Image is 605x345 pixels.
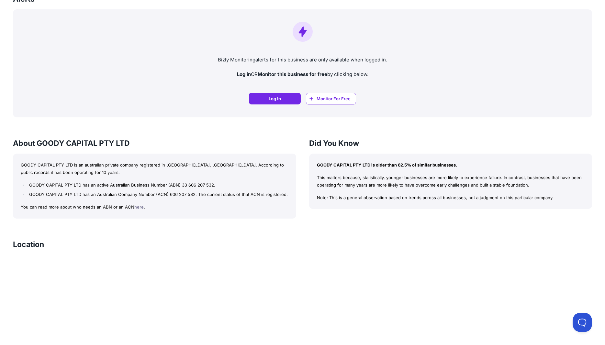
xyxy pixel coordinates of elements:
[21,161,288,176] p: GOODY CAPITAL PTY LTD is an australian private company registered in [GEOGRAPHIC_DATA], [GEOGRAPH...
[218,57,255,63] a: Bizly Monitoring
[13,239,44,250] h3: Location
[134,204,144,210] a: here
[317,95,351,102] span: Monitor For Free
[317,194,585,201] p: Note: This is a general observation based on trends across all businesses, not a judgment on this...
[573,313,592,332] iframe: Toggle Customer Support
[306,93,356,104] a: Monitor For Free
[269,95,281,102] span: Log In
[13,138,296,148] h3: About GOODY CAPITAL PTY LTD
[28,181,288,189] li: GOODY CAPITAL PTY LTD has an active Australian Business Number (ABN) 33 606 207 532.
[317,161,585,169] p: GOODY CAPITAL PTY LTD is older than 62.5% of similar businesses.
[258,71,327,77] strong: Monitor this business for free
[28,191,288,198] li: GOODY CAPITAL PTY LTD has an Australian Company Number (ACN) 606 207 532. The current status of t...
[21,203,288,211] p: You can read more about who needs an ABN or an ACN .
[309,138,592,148] h3: Did You Know
[317,174,585,189] p: This matters because, statistically, younger businesses are more likely to experience failure. In...
[249,93,301,104] a: Log In
[237,71,251,77] strong: Log in
[18,71,587,78] p: OR by clicking below.
[18,56,587,64] p: alerts for this business are only available when logged in.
